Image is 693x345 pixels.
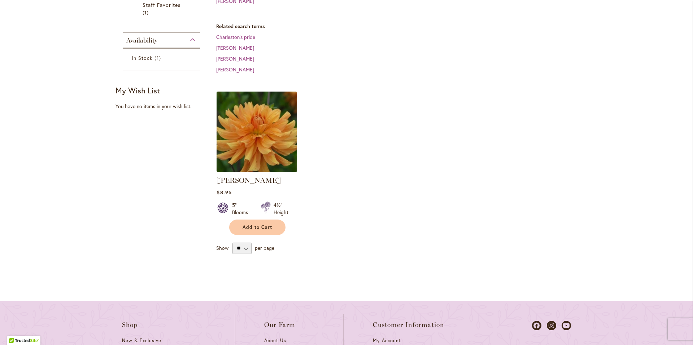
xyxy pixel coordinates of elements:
a: Staff Favorites [143,1,182,16]
span: Availability [126,36,157,44]
span: In Stock [132,54,153,61]
a: ANDREW CHARLES [217,167,297,173]
a: [PERSON_NAME] [216,44,254,51]
a: [PERSON_NAME] [216,66,254,73]
a: [PERSON_NAME] [216,55,254,62]
a: Dahlias on Instagram [547,321,556,330]
div: 4½' Height [274,202,288,216]
iframe: Launch Accessibility Center [5,319,26,340]
a: Charleston’s pride [216,34,255,40]
span: Show [216,244,228,251]
span: 1 [143,9,151,16]
span: Shop [122,321,138,328]
span: About Us [264,337,286,344]
span: Our Farm [264,321,295,328]
span: per page [255,244,274,251]
span: 1 [154,54,162,62]
strong: My Wish List [115,85,160,96]
a: Dahlias on Youtube [562,321,571,330]
span: $8.95 [217,189,231,196]
dt: Related search terms [216,23,577,30]
img: ANDREW CHARLES [215,89,299,174]
a: Dahlias on Facebook [532,321,541,330]
span: My Account [373,337,401,344]
button: Add to Cart [229,220,286,235]
a: In Stock 1 [132,54,193,62]
a: [PERSON_NAME] [217,176,281,185]
span: Customer Information [373,321,444,328]
div: 5" Blooms [232,202,252,216]
div: You have no items in your wish list. [115,103,212,110]
span: Staff Favorites [143,1,180,8]
span: New & Exclusive [122,337,161,344]
span: Add to Cart [243,224,272,230]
